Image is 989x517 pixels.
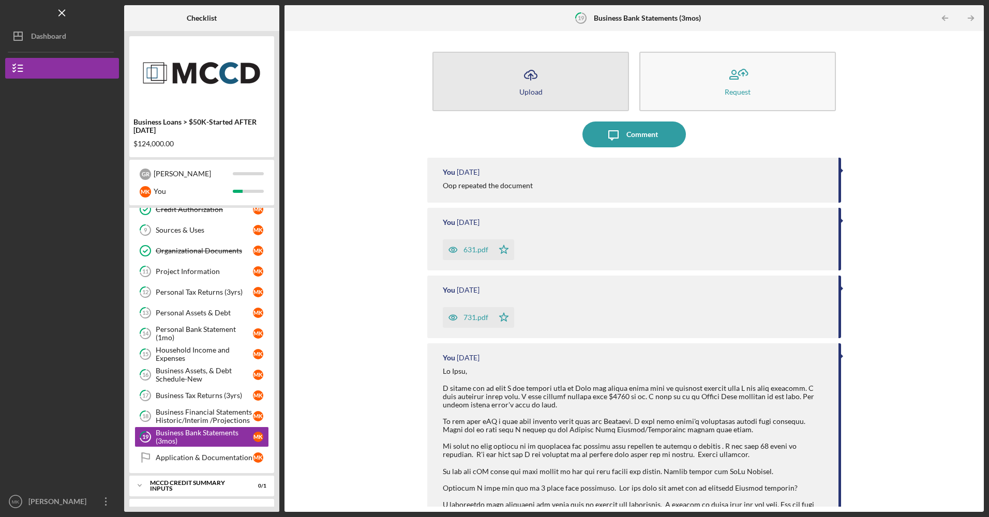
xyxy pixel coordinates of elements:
[443,181,533,190] div: Oop repeated the document
[142,268,148,275] tspan: 11
[443,286,455,294] div: You
[187,14,217,22] b: Checklist
[156,408,253,424] div: Business Financial Statements Historic/Interim /Projections
[253,349,263,359] div: M K
[253,328,263,339] div: M K
[463,246,488,254] div: 631.pdf
[432,52,629,111] button: Upload
[253,204,263,215] div: M K
[156,267,253,276] div: Project Information
[253,432,263,442] div: M K
[253,308,263,318] div: M K
[133,140,270,148] div: $124,000.00
[129,41,274,103] img: Product logo
[134,406,269,427] a: 18Business Financial Statements Historic/Interim /ProjectionsMK
[457,354,479,362] time: 2025-09-24 02:01
[156,309,253,317] div: Personal Assets & Debt
[443,307,514,328] button: 731.pdf
[253,287,263,297] div: M K
[142,392,149,399] tspan: 17
[134,302,269,323] a: 13Personal Assets & DebtMK
[253,266,263,277] div: M K
[248,506,266,512] div: 0 / 4
[253,370,263,380] div: M K
[443,354,455,362] div: You
[156,367,253,383] div: Business Assets, & Debt Schedule-New
[144,227,147,234] tspan: 9
[443,168,455,176] div: You
[154,165,233,183] div: [PERSON_NAME]
[26,491,93,514] div: [PERSON_NAME]
[134,282,269,302] a: 12Personal Tax Returns (3yrs)MK
[142,434,149,440] tspan: 19
[150,480,241,492] div: MCCD Credit Summary Inputs
[134,364,269,385] a: 16Business Assets, & Debt Schedule-NewMK
[253,452,263,463] div: M K
[140,186,151,197] div: M K
[577,14,584,21] tspan: 19
[5,491,119,512] button: MK[PERSON_NAME]
[519,88,543,96] div: Upload
[133,118,270,134] div: Business Loans > $50K-Started AFTER [DATE]
[142,330,149,337] tspan: 14
[156,288,253,296] div: Personal Tax Returns (3yrs)
[142,289,148,296] tspan: 12
[142,310,148,316] tspan: 13
[5,26,119,47] button: Dashboard
[594,14,701,22] b: Business Bank Statements (3mos)
[134,261,269,282] a: 11Project InformationMK
[134,447,269,468] a: Application & DocumentationMK
[457,286,479,294] time: 2025-09-24 02:01
[253,390,263,401] div: M K
[156,247,253,255] div: Organizational Documents
[443,218,455,226] div: You
[725,88,751,96] div: Request
[463,313,488,322] div: 731.pdf
[639,52,836,111] button: Request
[12,499,20,505] text: MK
[134,240,269,261] a: Organizational DocumentsMK
[134,344,269,364] a: 15Household Income and ExpensesMK
[142,351,148,358] tspan: 15
[31,26,66,49] div: Dashboard
[457,168,479,176] time: 2025-09-24 02:02
[253,246,263,256] div: M K
[156,429,253,445] div: Business Bank Statements (3mos)
[156,226,253,234] div: Sources & Uses
[134,385,269,406] a: 17Business Tax Returns (3yrs)MK
[156,325,253,342] div: Personal Bank Statement (1mo)
[156,346,253,362] div: Household Income and Expenses
[134,427,269,447] a: 19Business Bank Statements (3mos)MK
[156,453,253,462] div: Application & Documentation
[142,372,149,378] tspan: 16
[156,205,253,214] div: Credit Authorization
[443,239,514,260] button: 631.pdf
[140,169,151,180] div: G R
[457,218,479,226] time: 2025-09-24 02:02
[134,199,269,220] a: Credit AuthorizationMK
[626,121,658,147] div: Comment
[142,413,148,420] tspan: 18
[154,183,233,200] div: You
[134,220,269,240] a: 9Sources & UsesMK
[150,506,241,512] div: Closing Phase
[253,225,263,235] div: M K
[582,121,686,147] button: Comment
[253,411,263,421] div: M K
[134,323,269,344] a: 14Personal Bank Statement (1mo)MK
[248,483,266,489] div: 0 / 1
[156,391,253,400] div: Business Tax Returns (3yrs)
